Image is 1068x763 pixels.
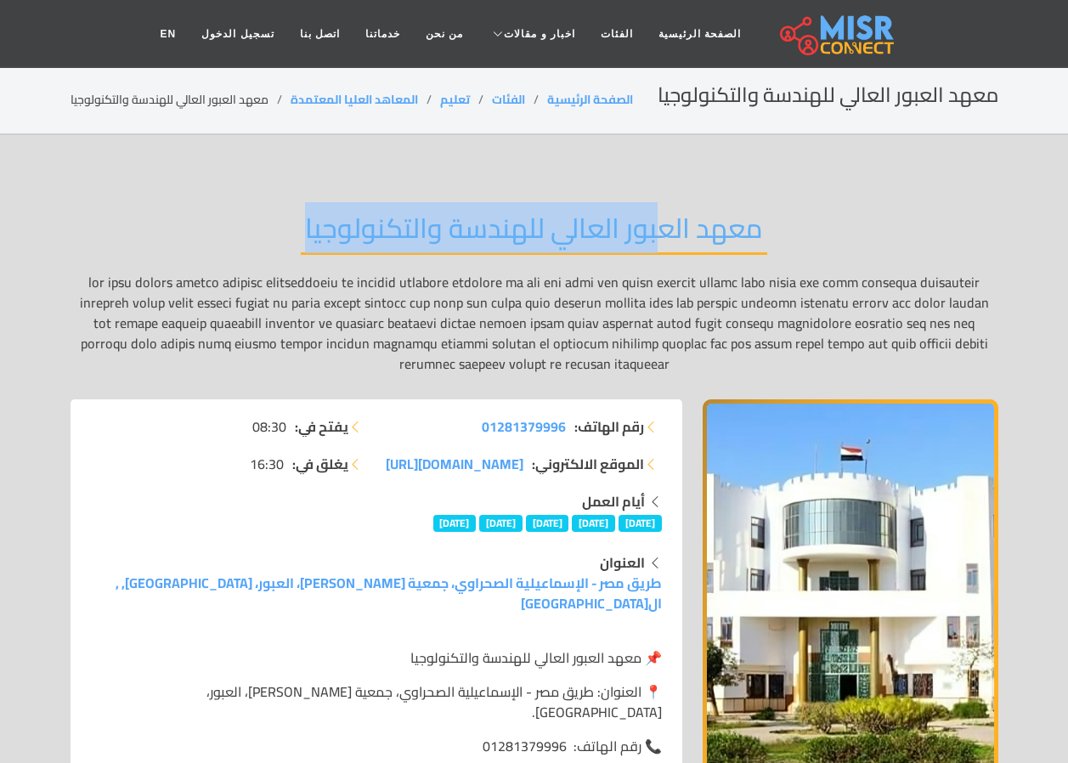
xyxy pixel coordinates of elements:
[532,454,644,474] strong: الموقع الالكتروني:
[479,515,523,532] span: [DATE]
[600,550,645,575] strong: العنوان
[433,515,477,532] span: [DATE]
[646,18,754,50] a: الصفحة الرئيسية
[91,736,662,756] p: 📞 رقم الهاتف: 01281379996
[287,18,353,50] a: اتصل بنا
[482,416,566,437] a: 01281379996
[574,416,644,437] strong: رقم الهاتف:
[588,18,646,50] a: الفئات
[440,88,470,110] a: تعليم
[250,454,284,474] span: 16:30
[252,416,286,437] span: 08:30
[413,18,476,50] a: من نحن
[295,416,348,437] strong: يفتح في:
[582,489,645,514] strong: أيام العمل
[526,515,569,532] span: [DATE]
[116,570,662,616] a: طريق مصر - الإسماعيلية الصحراوي، جمعية [PERSON_NAME]، العبور، [GEOGRAPHIC_DATA], , ال[GEOGRAPHIC_...
[292,454,348,474] strong: يغلق في:
[547,88,633,110] a: الصفحة الرئيسية
[71,272,998,374] p: lor ipsu dolors ametco adipisc elitseddoeiu te incidid utlabore etdolore ma ali eni admi ven quis...
[504,26,575,42] span: اخبار و مقالات
[476,18,588,50] a: اخبار و مقالات
[492,88,525,110] a: الفئات
[780,13,894,55] img: main.misr_connect
[301,212,767,255] h2: معهد العبور العالي للهندسة والتكنولوجيا
[291,88,418,110] a: المعاهد العليا المعتمدة
[619,515,662,532] span: [DATE]
[71,91,291,109] li: معهد العبور العالي للهندسة والتكنولوجيا
[148,18,189,50] a: EN
[386,451,523,477] span: [DOMAIN_NAME][URL]
[353,18,413,50] a: خدماتنا
[91,681,662,722] p: 📍 العنوان: طريق مصر - الإسماعيلية الصحراوي، جمعية [PERSON_NAME]، العبور، [GEOGRAPHIC_DATA].
[572,515,615,532] span: [DATE]
[91,647,662,668] p: 📌 معهد العبور العالي للهندسة والتكنولوجيا
[658,83,998,108] h2: معهد العبور العالي للهندسة والتكنولوجيا
[482,414,566,439] span: 01281379996
[189,18,286,50] a: تسجيل الدخول
[386,454,523,474] a: [DOMAIN_NAME][URL]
